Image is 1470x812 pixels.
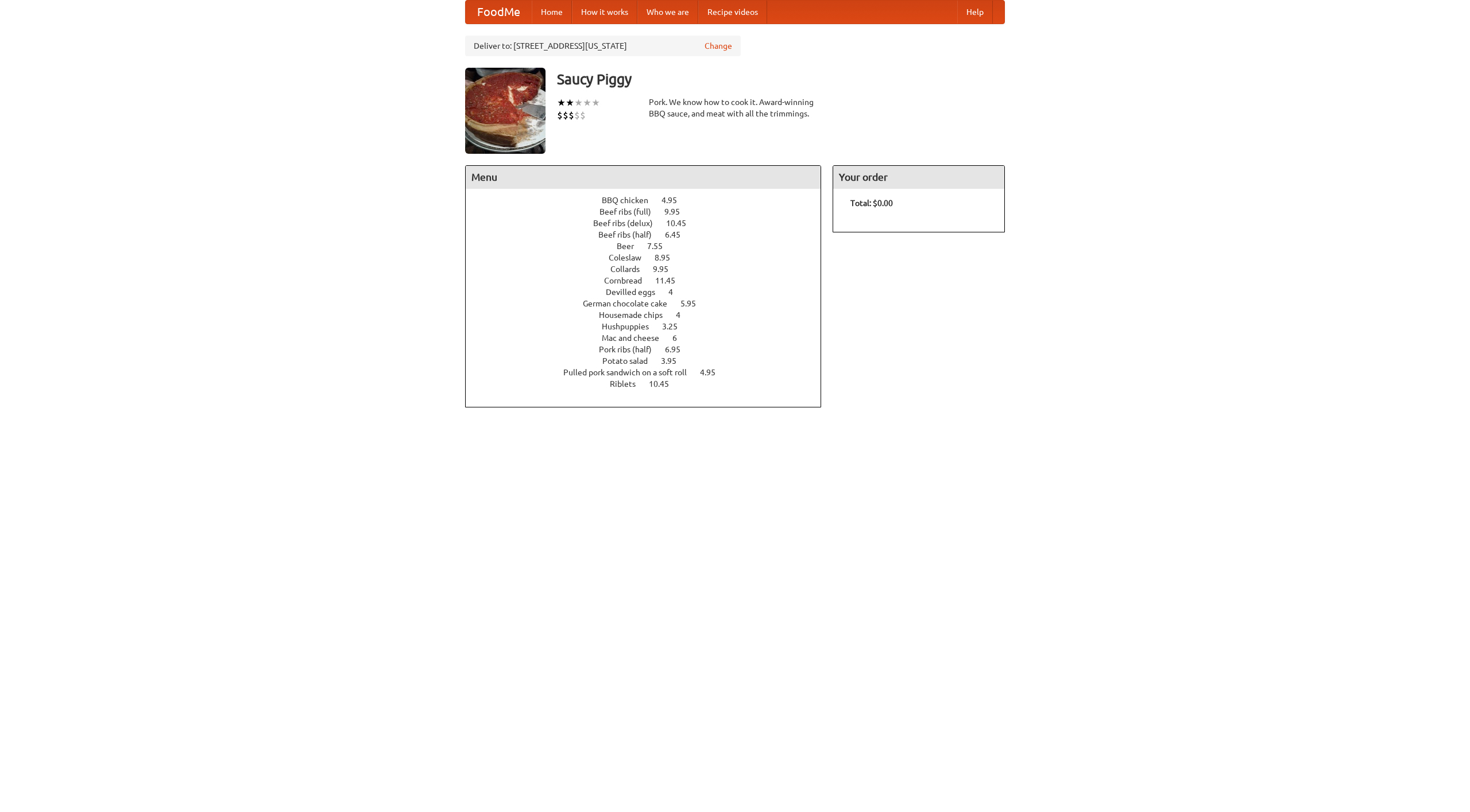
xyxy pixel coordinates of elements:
a: German chocolate cake 5.95 [583,299,717,308]
li: ★ [566,96,574,109]
h4: Menu [466,166,821,189]
a: Change [705,40,732,52]
a: Mac and cheese 6 [602,333,698,343]
a: How it works [572,1,637,24]
li: ★ [574,96,583,109]
li: ★ [591,96,600,109]
span: 5.95 [680,299,707,308]
a: Who we are [637,1,698,24]
a: Beer 7.55 [617,242,684,251]
a: Home [532,1,572,24]
a: Riblets 10.45 [610,379,690,388]
span: 3.25 [662,322,689,331]
a: BBQ chicken 4.95 [602,196,698,205]
a: Pulled pork sandwich on a soft roll 4.95 [563,368,737,377]
span: 7.55 [647,242,674,251]
div: Deliver to: [STREET_ADDRESS][US_STATE] [465,36,741,56]
a: Devilled eggs 4 [606,287,694,297]
li: $ [557,109,563,122]
span: 10.45 [666,219,698,228]
img: angular.jpg [465,68,546,154]
span: German chocolate cake [583,299,679,308]
span: 6.95 [665,345,692,354]
a: Beef ribs (full) 9.95 [599,207,701,216]
span: 9.95 [664,207,691,216]
a: Beef ribs (delux) 10.45 [593,219,707,228]
li: ★ [583,96,591,109]
span: Collards [610,265,651,274]
a: Hushpuppies 3.25 [602,322,699,331]
span: 10.45 [649,379,680,388]
span: 6.45 [665,230,692,239]
span: 6 [672,333,688,343]
li: $ [580,109,586,122]
span: 11.45 [655,276,687,285]
span: Coleslaw [609,253,653,262]
span: Cornbread [604,276,653,285]
a: Potato salad 3.95 [602,356,698,366]
a: Collards 9.95 [610,265,690,274]
span: 8.95 [655,253,682,262]
a: Coleslaw 8.95 [609,253,691,262]
a: Recipe videos [698,1,767,24]
span: Mac and cheese [602,333,671,343]
span: Pulled pork sandwich on a soft roll [563,368,698,377]
span: 4 [668,287,684,297]
span: 9.95 [653,265,680,274]
a: Beef ribs (half) 6.45 [598,230,702,239]
li: ★ [557,96,566,109]
li: $ [563,109,568,122]
span: Hushpuppies [602,322,660,331]
b: Total: $0.00 [850,199,893,208]
span: Potato salad [602,356,659,366]
h3: Saucy Piggy [557,68,1005,91]
span: Devilled eggs [606,287,667,297]
a: FoodMe [466,1,532,24]
span: 3.95 [661,356,688,366]
span: Beef ribs (full) [599,207,663,216]
span: Riblets [610,379,647,388]
h4: Your order [833,166,1004,189]
li: $ [574,109,580,122]
a: Cornbread 11.45 [604,276,697,285]
span: 4.95 [700,368,727,377]
span: 4 [676,310,692,320]
a: Housemade chips 4 [599,310,702,320]
a: Help [957,1,993,24]
a: Pork ribs (half) 6.95 [599,345,702,354]
span: Beef ribs (delux) [593,219,664,228]
span: Beer [617,242,645,251]
span: Housemade chips [599,310,674,320]
span: BBQ chicken [602,196,660,205]
div: Pork. We know how to cook it. Award-winning BBQ sauce, and meat with all the trimmings. [649,96,821,119]
li: $ [568,109,574,122]
span: Beef ribs (half) [598,230,663,239]
span: Pork ribs (half) [599,345,663,354]
span: 4.95 [661,196,688,205]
